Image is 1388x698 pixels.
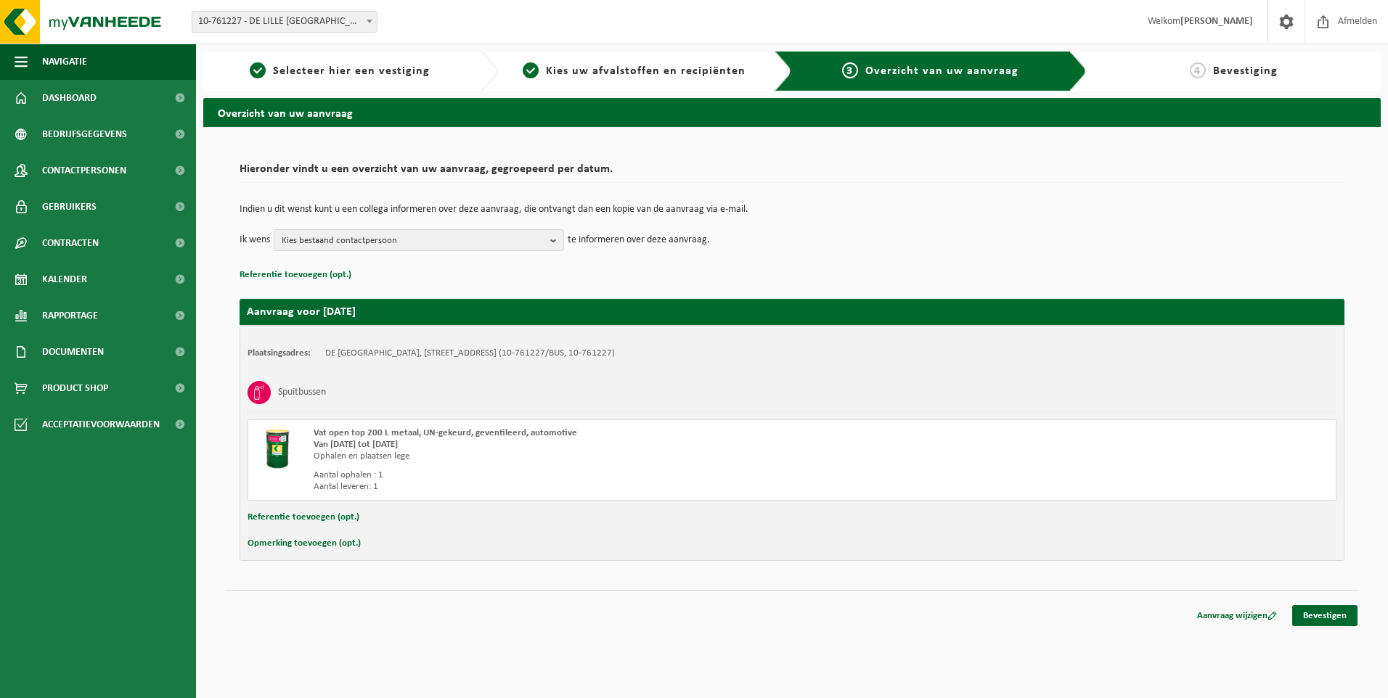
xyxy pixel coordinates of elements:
[240,163,1344,183] h2: Hieronder vindt u een overzicht van uw aanvraag, gegroepeerd per datum.
[314,481,850,493] div: Aantal leveren: 1
[42,370,108,406] span: Product Shop
[192,12,377,32] span: 10-761227 - DE LILLE NV - LENDELEDE
[865,65,1018,77] span: Overzicht van uw aanvraag
[256,427,299,471] img: PB-OT-0200-MET-00-32.png
[42,189,97,225] span: Gebruikers
[248,348,311,358] strong: Plaatsingsadres:
[42,334,104,370] span: Documenten
[240,205,1344,215] p: Indien u dit wenst kunt u een collega informeren over deze aanvraag, die ontvangt dan een kopie v...
[1292,605,1358,626] a: Bevestigen
[523,62,539,78] span: 2
[42,152,126,189] span: Contactpersonen
[1186,605,1288,626] a: Aanvraag wijzigen
[314,428,577,438] span: Vat open top 200 L metaal, UN-gekeurd, geventileerd, automotive
[203,98,1381,126] h2: Overzicht van uw aanvraag
[192,11,377,33] span: 10-761227 - DE LILLE NV - LENDELEDE
[505,62,764,80] a: 2Kies uw afvalstoffen en recipiënten
[546,65,746,77] span: Kies uw afvalstoffen en recipiënten
[248,534,361,553] button: Opmerking toevoegen (opt.)
[314,440,398,449] strong: Van [DATE] tot [DATE]
[42,406,160,443] span: Acceptatievoorwaarden
[240,266,351,284] button: Referentie toevoegen (opt.)
[42,261,87,297] span: Kalender
[1180,16,1253,27] strong: [PERSON_NAME]
[842,62,858,78] span: 3
[248,508,359,527] button: Referentie toevoegen (opt.)
[42,116,127,152] span: Bedrijfsgegevens
[274,229,564,251] button: Kies bestaand contactpersoon
[42,297,98,334] span: Rapportage
[42,80,97,116] span: Dashboard
[42,225,99,261] span: Contracten
[247,306,356,318] strong: Aanvraag voor [DATE]
[278,381,326,404] h3: Spuitbussen
[568,229,710,251] p: te informeren over deze aanvraag.
[1213,65,1278,77] span: Bevestiging
[240,229,270,251] p: Ik wens
[211,62,469,80] a: 1Selecteer hier een vestiging
[273,65,430,77] span: Selecteer hier een vestiging
[325,348,615,359] td: DE [GEOGRAPHIC_DATA], [STREET_ADDRESS] (10-761227/BUS, 10-761227)
[250,62,266,78] span: 1
[314,451,850,462] div: Ophalen en plaatsen lege
[314,469,850,481] div: Aantal ophalen : 1
[1190,62,1206,78] span: 4
[42,44,87,80] span: Navigatie
[282,230,544,252] span: Kies bestaand contactpersoon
